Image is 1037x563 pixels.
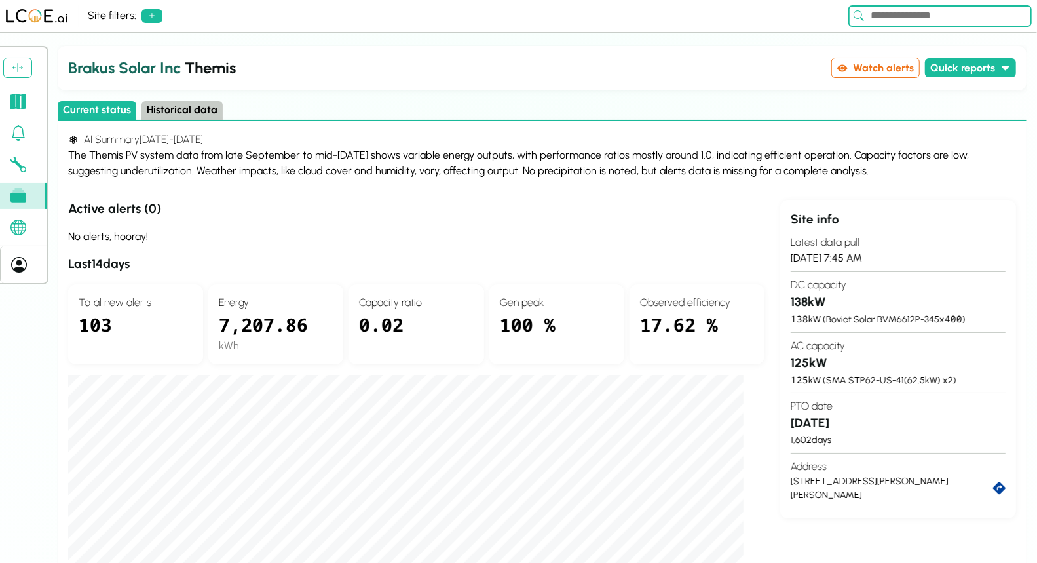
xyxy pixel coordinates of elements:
div: Select page state [58,101,1027,121]
button: Historical data [141,101,223,120]
h4: Address [791,459,1006,475]
span: 2 [948,374,953,386]
div: 17.62 % [640,311,754,354]
div: kW ( Boviet Solar BVM6612P-345 x ) [791,312,1006,327]
h4: Latest data pull [791,235,1006,250]
span: 400 [945,313,962,325]
img: LCOE.ai [5,9,68,24]
h4: Observed efficiency [640,295,754,311]
h4: AC capacity [791,338,1006,354]
h4: AI Summary [DATE] - [DATE] [68,132,1016,147]
div: [STREET_ADDRESS][PERSON_NAME][PERSON_NAME] [791,475,993,503]
div: kWh [219,338,333,354]
div: 103 [79,311,193,354]
div: 0.02 [359,311,473,354]
h4: DC capacity [791,277,1006,293]
button: Current status [58,101,136,120]
div: kW ( SMA STP62-US-41 ( 62.5 kW) x ) [791,373,1006,388]
span: Brakus Solar Inc [68,58,181,77]
h4: Energy [219,295,333,311]
h4: Capacity ratio [359,295,473,311]
h3: Last 14 days [68,255,764,274]
span: 125 [791,374,808,386]
div: Site info [791,210,1006,229]
div: Site filters: [88,8,136,24]
h4: Total new alerts [79,295,193,311]
section: [DATE] 7:45 AM [791,229,1006,271]
h3: Active alerts ( 0 ) [68,200,764,219]
div: 1,602 days [791,433,1006,448]
h2: Themis [68,56,826,80]
span: 138 [791,313,808,325]
div: 7,207.86 [219,311,333,338]
div: No alerts, hooray! [68,229,764,244]
a: directions [993,481,1006,495]
h4: Gen peak [500,295,614,311]
button: Watch alerts [831,58,920,78]
h3: [DATE] [791,414,1006,433]
div: The Themis PV system data from late September to mid-[DATE] shows variable energy outputs, with p... [68,147,1016,179]
h3: 138 kW [791,293,1006,312]
h4: PTO date [791,398,1006,414]
div: 100 % [500,311,614,354]
h3: 125 kW [791,354,1006,373]
button: Quick reports [925,58,1016,77]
